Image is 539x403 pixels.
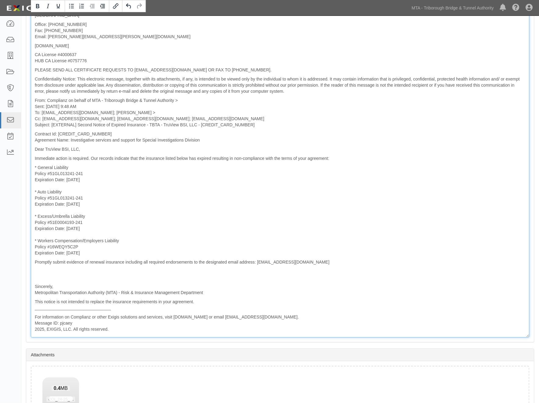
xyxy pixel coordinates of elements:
[26,349,534,362] div: Attachments
[46,397,164,402] span: COI_24-25_GL__WC__UMB__CCYB_23-24_CCRM_-_MTA.pdf
[35,259,526,265] p: Promptly submit evidence of renewal insurance including all required endorsements to the designat...
[35,165,526,256] p: * General Liability Policy #51GL013241-241 Expiration Date: [DATE] * Auto Liability Policy #51GL0...
[35,21,526,40] p: Office: [PHONE_NUMBER] Fax: [PHONE_NUMBER] Email: [PERSON_NAME][EMAIL_ADDRESS][PERSON_NAME][DOMAI...
[409,2,497,14] a: MTA - Triborough Bridge & Tunnel Authority
[5,3,47,14] img: Logo
[35,52,526,64] p: CA License #4000637 HUB CA License #0757776
[35,284,526,296] p: Sincerely, Metropolitan Transportation Authority (MTA) - Risk & Insurance Management Department
[35,67,526,73] p: PLEASE SEND ALL CERTIFICATE REQUESTS TO [EMAIL_ADDRESS][DOMAIN_NAME] OR FAX TO [PHONE_NUMBER].
[35,299,526,311] p: This notice is not intended to replace the insurance requirements in your agreement. ____________...
[35,131,526,143] p: Contract Id: [CREDIT_CARD_NUMBER] Agreement Name: Investigative services and support for Special ...
[35,43,526,49] p: [DOMAIN_NAME]
[35,146,526,153] p: Dear TruView BSI, LLC,
[35,156,526,162] p: Immediate action is required. Our records indicate that the insurance listed below has expired re...
[52,386,70,391] span: MB
[35,98,526,128] p: From: Complianz on behalf of MTA - Triborough Bridge & Tunnel Authority > Sent: [DATE] 9:48 AM To...
[35,76,526,95] p: Confidentiality Notice: This electronic message, together with its attachments, if any, is intend...
[512,4,520,12] i: Help Center - Complianz
[35,314,526,333] p: For information on Complianz or other Exigis solutions and services, visit [DOMAIN_NAME] or email...
[54,386,60,391] strong: 0.4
